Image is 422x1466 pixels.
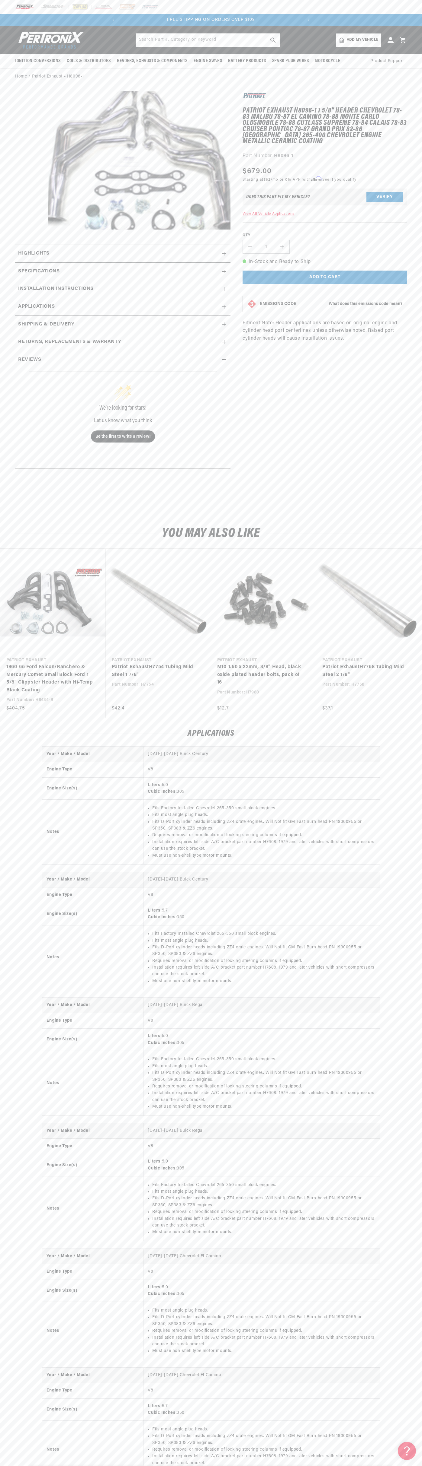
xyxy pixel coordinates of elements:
li: Fits most angle plug heads. [152,1307,375,1314]
td: V8 [143,887,380,903]
td: [DATE]-[DATE] Buick Regal [143,998,380,1013]
td: [DATE]-[DATE] Chevrolet El Camino [143,1249,380,1264]
strong: Cubic Inches: [148,1166,177,1171]
td: V8 [143,1383,380,1398]
th: Engine Type [42,887,143,903]
summary: Returns, Replacements & Warranty [15,333,230,351]
div: customer reviews [18,368,227,464]
strong: Liters: [148,1404,162,1408]
summary: Headers, Exhausts & Components [114,54,191,68]
li: Installation requires left side A/C bracket part number H7608. 1979 and later vehicles with short... [152,1090,375,1103]
div: Announcement [119,17,303,23]
div: Does This part fit My vehicle? [246,195,310,199]
th: Engine Type [42,1013,143,1028]
summary: Motorcycle [312,54,343,68]
th: Engine Type [42,1264,143,1280]
th: Notes [42,800,143,865]
strong: Cubic Inches: [148,915,177,919]
th: Notes [42,925,143,990]
strong: Liters: [148,908,162,913]
h2: Shipping & Delivery [18,321,74,328]
div: We’re looking for stars! [29,405,217,411]
td: [DATE]-[DATE] Buick Century [143,872,380,887]
li: Fits D-Port cylinder heads including ZZ4 crate engines. Will Not fit GM Fast Burn head PN 1930095... [152,944,375,958]
li: Installation requires left side A/C bracket part number H7608. 1979 and later vehicles with short... [152,1334,375,1348]
a: See if you qualify - Learn more about Affirm Financing (opens in modal) [322,178,356,182]
td: [DATE]-[DATE] Buick Regal [143,1123,380,1139]
strong: What does this emissions code mean? [329,302,402,306]
button: Be the first to write a review! [91,430,155,443]
summary: Product Support [370,54,407,68]
summary: Specifications [15,263,230,280]
img: Pertronix [15,30,85,50]
summary: Coils & Distributors [64,54,114,68]
summary: Spark Plug Wires [269,54,312,68]
li: Requires removal or modification of locking steering columns if equipped. [152,1446,375,1453]
td: 5.0 305 [143,1029,380,1051]
a: Add my vehicle [336,33,381,47]
li: Fits most angle plug heads. [152,1063,375,1070]
h2: Returns, Replacements & Warranty [18,338,121,346]
span: Spark Plug Wires [272,58,309,64]
a: M10-1.50 x 22mm, 3/8" Head, black oxide plated header bolts, pack of 16 [217,663,304,687]
strong: Cubic Inches: [148,1292,177,1296]
a: 1960-65 Ford Falcon/Ranchero & Mercury Comet Small Block Ford 1 5/8" Clippster Header with Hi-Tem... [6,663,94,694]
nav: breadcrumbs [15,73,407,80]
media-gallery: Gallery Viewer [15,91,230,233]
li: Fits Factory Installed Chevrolet 265-350 small block engines. [152,1182,375,1188]
input: Search Part #, Category or Keyword [136,33,280,47]
th: Year / Make / Model [42,998,143,1013]
td: 5.7 350 [143,903,380,925]
td: V8 [143,1139,380,1154]
span: Motorcycle [315,58,340,64]
li: Fits Factory Installed Chevrolet 265-350 small block engines. [152,1056,375,1063]
li: Fits most angle plug heads. [152,812,375,818]
button: search button [266,33,280,47]
summary: Ignition Conversions [15,54,64,68]
th: Notes [42,1176,143,1241]
h2: Specifications [18,268,60,275]
button: Translation missing: en.sections.announcements.next_announcement [303,14,315,26]
th: Year / Make / Model [42,747,143,762]
th: Notes [42,1051,143,1115]
li: Must use non-shell type motor mounts. [152,1103,375,1110]
li: Fits most angle plug heads. [152,938,375,944]
div: Fitment Note: Header applications are based on original engine and cylinder head port centerlines... [243,91,407,347]
h2: You may also like [15,528,407,539]
h1: Patriot Exhaust H8096-1 1 5/8" Header Chevrolet 78-83 Malibu 78-87 El Camino 78-88 Monte Carlo Ol... [243,108,407,144]
a: Patriot Exhaust - H8096-1 [32,73,84,80]
a: Patriot ExhaustH7754 Tubing Mild Steel 1 7/8" [112,663,199,679]
li: Fits Factory Installed Chevrolet 265-350 small block engines. [152,805,375,812]
strong: Cubic Inches: [148,789,177,794]
li: Must use non-shell type motor mounts. [152,1229,375,1236]
li: Must use non-shell type motor mounts. [152,852,375,859]
div: Let us know what you think [29,418,217,423]
td: V8 [143,1264,380,1280]
td: V8 [143,1013,380,1028]
h2: Installation instructions [18,285,94,293]
li: Fits most angle plug heads. [152,1188,375,1195]
th: Engine Size(s) [42,1398,143,1421]
li: Fits D-Port cylinder heads including ZZ4 crate engines. Will Not fit GM Fast Burn head PN 1930095... [152,1195,375,1209]
h2: Applications [15,730,407,738]
th: Engine Type [42,1383,143,1398]
h2: Highlights [18,250,50,258]
td: [DATE]-[DATE] Chevrolet El Camino [143,1368,380,1383]
summary: Battery Products [225,54,269,68]
th: Year / Make / Model [42,872,143,887]
th: Engine Size(s) [42,777,143,800]
td: 5.7 350 [143,1398,380,1421]
li: Installation requires left side A/C bracket part number H7608. 1979 and later vehicles with short... [152,964,375,978]
strong: Liters: [148,1285,162,1290]
th: Engine Type [42,1139,143,1154]
a: View All Vehicle Applications [243,212,294,216]
strong: Liters: [148,1159,162,1164]
span: Coils & Distributors [67,58,111,64]
li: Installation requires left side A/C bracket part number H7608. 1979 and later vehicles with short... [152,1216,375,1229]
span: Battery Products [228,58,266,64]
strong: Liters: [148,783,162,787]
li: Requires removal or modification of locking steering columns if equipped. [152,958,375,964]
li: Installation requires left side A/C bracket part number H7608. 1979 and later vehicles with short... [152,839,375,852]
th: Notes [42,1302,143,1360]
span: $62 [264,178,271,182]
